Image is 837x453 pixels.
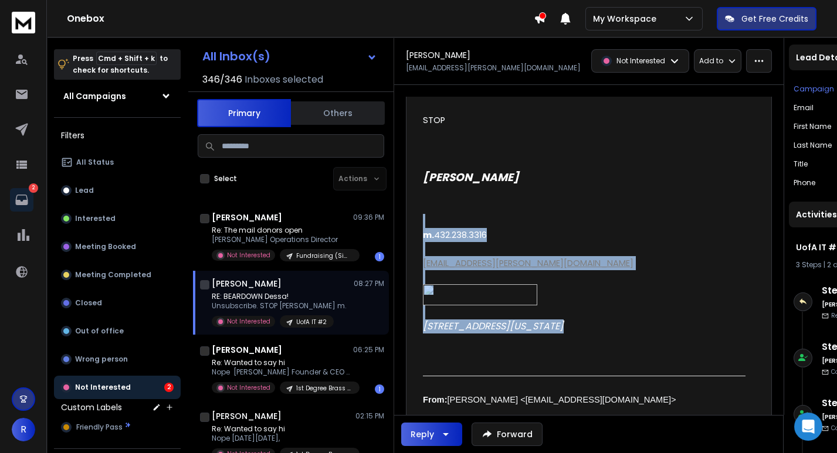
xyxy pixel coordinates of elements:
p: UofA IT #2 [296,318,327,326]
button: Closed [54,291,181,315]
p: Email [794,103,814,113]
span: m. [423,229,434,241]
h3: Filters [54,127,181,144]
button: Out of office [54,319,181,343]
h1: [PERSON_NAME] [212,278,282,289]
p: Get Free Credits [741,13,808,25]
button: All Inbox(s) [193,45,387,68]
p: Lead [75,186,94,195]
button: All Status [54,151,181,174]
h3: Inboxes selected [245,73,323,87]
button: Meeting Booked [54,235,181,258]
button: Reply [401,423,462,446]
p: [EMAIL_ADDRESS][PERSON_NAME][DOMAIN_NAME] [406,63,581,73]
p: 06:25 PM [353,345,384,355]
p: Meeting Completed [75,270,151,280]
a: [EMAIL_ADDRESS][PERSON_NAME][DOMAIN_NAME] [423,257,633,269]
div: 1 [375,384,384,394]
span: [PERSON_NAME] [423,169,519,185]
p: Last Name [794,141,832,150]
h3: Custom Labels [61,401,122,413]
a: 2 [10,188,33,212]
button: R [12,418,35,441]
p: Meeting Booked [75,242,136,251]
p: Not Interested [616,56,665,66]
span: STOP [423,114,445,126]
img: image001.png@01DC0CA1.8C4CBEA0 [423,284,537,305]
button: Forward [472,423,543,446]
p: 08:27 PM [354,279,384,288]
p: RE: BEARDOWN Dessa! [212,292,347,301]
h1: All Inbox(s) [202,50,270,62]
p: Re: The mail donors open [212,226,353,235]
p: Campaign [794,84,834,94]
button: Get Free Credits [717,7,816,30]
p: Not Interested [227,251,270,260]
button: Interested [54,207,181,230]
div: Reply [411,428,434,440]
span: From: [423,395,448,404]
h1: [PERSON_NAME] [212,212,282,223]
p: My Workspace [593,13,661,25]
p: title [794,159,808,169]
p: 2 [29,183,38,193]
div: 2 [164,383,174,392]
p: Re: Wanted to say hi [212,424,353,434]
span: Cmd + Shift + k [96,52,157,65]
h1: All Campaigns [63,90,126,102]
button: Meeting Completed [54,263,181,287]
div: 1 [375,252,384,261]
h1: [PERSON_NAME] [212,344,282,356]
h1: Onebox [67,12,534,26]
p: Add to [699,56,723,66]
p: Phone [794,178,815,188]
p: Out of office [75,326,124,336]
span: 346 / 346 [202,73,242,87]
img: logo [12,12,35,33]
span: 3 Steps [796,260,822,270]
button: Friendly Pass [54,415,181,439]
p: Interested [75,214,116,223]
p: Wrong person [75,355,128,364]
p: 1st Degree Brass ([PERSON_NAME]) [296,384,353,393]
button: Others [291,100,385,126]
span: 432.238.3316 [434,229,487,241]
p: First Name [794,122,831,131]
p: Unsubscribe. STOP [PERSON_NAME] m. [212,301,347,311]
h1: [PERSON_NAME] [406,49,470,61]
p: All Status [76,158,114,167]
button: Not Interested2 [54,376,181,399]
button: Wrong person [54,348,181,371]
label: Select [214,174,237,183]
button: All Campaigns [54,84,181,108]
button: Primary [197,99,291,127]
span: Friendly Pass [76,423,123,432]
h1: [PERSON_NAME] [212,410,282,422]
p: 02:15 PM [355,411,384,421]
p: Not Interested [227,317,270,326]
p: 09:36 PM [353,213,384,222]
span: [STREET_ADDRESS][US_STATE] [423,319,564,333]
p: Fundraising (Simply Noted) [296,251,353,260]
p: Not Interested [227,383,270,392]
button: Lead [54,179,181,202]
p: Closed [75,298,102,308]
p: Press to check for shortcuts. [73,53,168,76]
p: Nope [DATE][DATE], [212,434,353,443]
p: Nope [PERSON_NAME] Founder & CEO Proof: A [212,367,353,377]
p: [PERSON_NAME] Operations Director [212,235,353,244]
p: Not Interested [75,383,131,392]
div: Open Intercom Messenger [794,413,822,441]
p: Re: Wanted to say hi [212,358,353,367]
